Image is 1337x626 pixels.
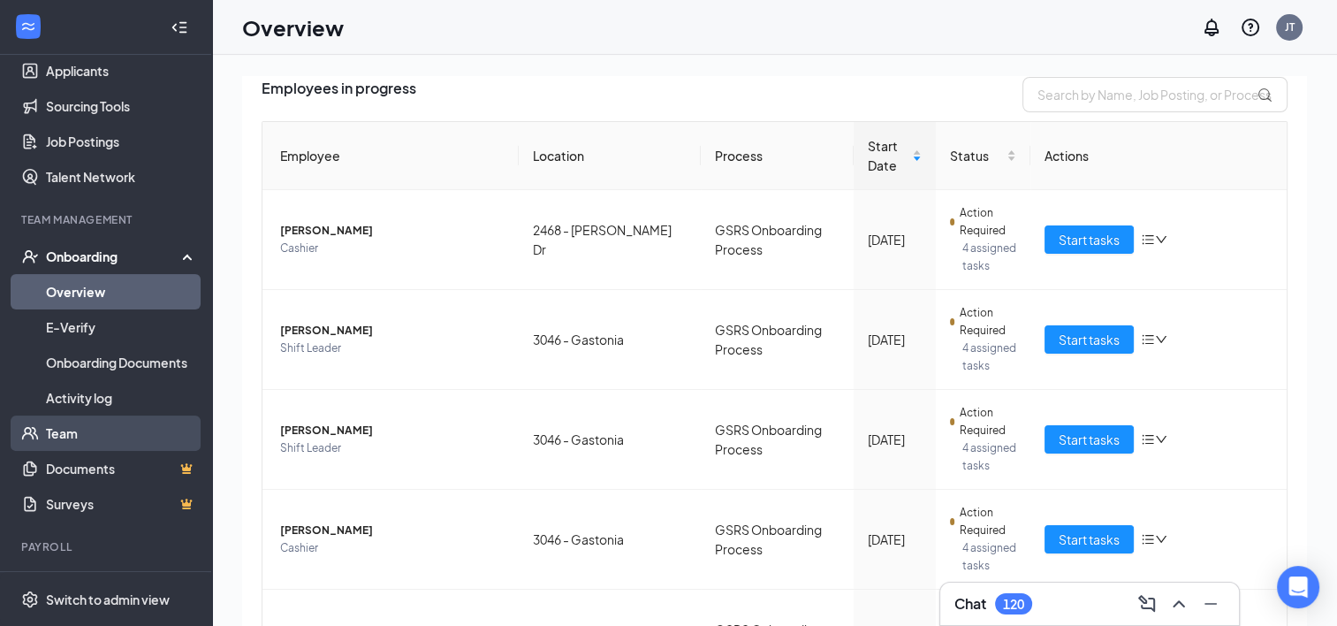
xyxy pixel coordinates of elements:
span: Action Required [960,404,1016,439]
a: Team [46,416,197,451]
th: Actions [1030,122,1287,190]
button: Start tasks [1045,425,1134,454]
input: Search by Name, Job Posting, or Process [1022,77,1288,112]
svg: Collapse [171,19,188,36]
div: [DATE] [868,230,922,249]
div: [DATE] [868,330,922,349]
span: bars [1141,332,1155,347]
button: Start tasks [1045,225,1134,254]
td: GSRS Onboarding Process [701,390,854,490]
span: Action Required [960,504,1016,539]
button: ComposeMessage [1133,590,1161,618]
span: bars [1141,233,1155,247]
span: Action Required [960,204,1016,240]
a: Job Postings [46,124,197,159]
span: bars [1141,532,1155,546]
span: Start tasks [1059,530,1120,549]
a: Talent Network [46,159,197,195]
svg: Settings [21,591,39,608]
div: Onboarding [46,248,182,265]
div: Payroll [21,539,194,554]
span: Start tasks [1059,230,1120,249]
td: GSRS Onboarding Process [701,190,854,290]
a: E-Verify [46,309,197,345]
span: 4 assigned tasks [962,240,1017,275]
svg: ComposeMessage [1136,593,1158,615]
svg: QuestionInfo [1240,17,1261,38]
div: JT [1285,19,1295,34]
th: Status [936,122,1031,190]
a: Overview [46,274,197,309]
span: Cashier [280,539,505,557]
span: bars [1141,432,1155,447]
td: GSRS Onboarding Process [701,290,854,390]
div: Switch to admin view [46,591,170,608]
span: down [1155,333,1167,346]
span: down [1155,433,1167,446]
span: 4 assigned tasks [962,340,1017,375]
a: Sourcing Tools [46,88,197,124]
div: Open Intercom Messenger [1277,566,1319,608]
a: Onboarding Documents [46,345,197,380]
span: [PERSON_NAME] [280,522,505,539]
svg: Notifications [1201,17,1222,38]
a: Applicants [46,53,197,88]
button: ChevronUp [1165,590,1193,618]
span: Action Required [960,304,1016,340]
td: 3046 - Gastonia [519,490,701,590]
span: Employees in progress [262,77,416,112]
button: Minimize [1196,590,1225,618]
td: 3046 - Gastonia [519,290,701,390]
span: 4 assigned tasks [962,439,1017,475]
th: Process [701,122,854,190]
svg: WorkstreamLogo [19,18,37,35]
svg: Minimize [1200,593,1221,615]
td: 2468 - [PERSON_NAME] Dr [519,190,701,290]
td: GSRS Onboarding Process [701,490,854,590]
a: Activity log [46,380,197,416]
span: [PERSON_NAME] [280,422,505,439]
div: [DATE] [868,530,922,549]
a: DocumentsCrown [46,451,197,486]
span: Shift Leader [280,340,505,357]
div: [DATE] [868,430,922,449]
th: Employee [262,122,519,190]
button: Start tasks [1045,325,1134,354]
th: Location [519,122,701,190]
span: down [1155,233,1167,246]
span: Status [950,146,1004,165]
span: down [1155,533,1167,546]
span: [PERSON_NAME] [280,222,505,240]
svg: UserCheck [21,248,39,265]
h1: Overview [242,12,344,42]
td: 3046 - Gastonia [519,390,701,490]
svg: ChevronUp [1168,593,1189,615]
span: [PERSON_NAME] [280,322,505,340]
span: 4 assigned tasks [962,539,1017,575]
span: Cashier [280,240,505,257]
span: Shift Leader [280,439,505,457]
span: Start Date [868,136,908,175]
div: 120 [1003,597,1024,612]
button: Start tasks [1045,525,1134,553]
h3: Chat [954,594,986,614]
span: Start tasks [1059,430,1120,449]
div: Team Management [21,212,194,227]
a: SurveysCrown [46,486,197,522]
a: PayrollCrown [46,566,197,601]
span: Start tasks [1059,330,1120,349]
